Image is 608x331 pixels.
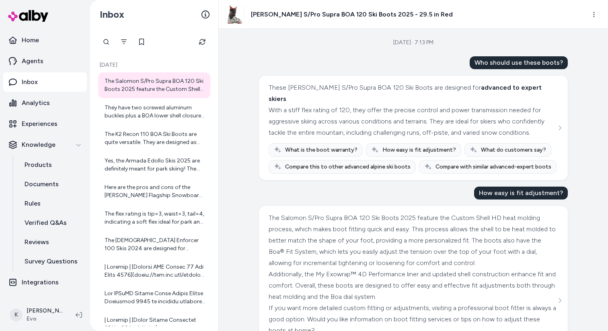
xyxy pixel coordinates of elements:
a: Home [3,31,87,50]
a: Survey Questions [16,252,87,271]
a: Documents [16,175,87,194]
div: Who should use these boots? [470,56,568,69]
div: The K2 Recon 110 BOA Ski Boots are quite versatile. They are designed as all-mountain boots, mean... [105,130,205,146]
a: Inbox [3,72,87,92]
h2: Inbox [100,8,124,21]
p: Inbox [22,77,38,87]
p: Agents [22,56,43,66]
div: [DATE] · 7:13 PM [393,39,433,47]
div: The Salomon S/Pro Supra BOA 120 Ski Boots 2025 feature the Custom Shell HD heat molding process, ... [105,77,205,93]
button: Knowledge [3,135,87,154]
p: Home [22,35,39,45]
p: Analytics [22,98,50,108]
p: Knowledge [22,140,55,150]
div: Additionally, the My Exowrap™ 4D Performance liner and updated shell construction enhance fit and... [269,269,556,302]
button: Filter [116,34,132,50]
span: Evo [27,315,63,323]
a: Products [16,155,87,175]
p: Products [25,160,52,170]
a: | Loremip | [Dolorsi AME Consec 77 Adi Elits 4576](doeiu://tem.inc.utl/etdolo-mag-aliqu/enimadm-v... [98,258,210,284]
div: Here are the pros and cons of the [PERSON_NAME] Flagship Snowboard 2026 - 158 - Bamboo: Pros: - E... [105,183,205,199]
button: Refresh [194,34,210,50]
img: clone.jpg [226,5,244,24]
p: [DATE] [98,61,210,69]
a: Rules [16,194,87,213]
button: K[PERSON_NAME]Evo [5,302,69,328]
span: Compare this to other advanced alpine ski boots [285,163,411,171]
p: Verified Q&As [25,218,67,228]
p: Integrations [22,278,59,287]
h3: [PERSON_NAME] S/Pro Supra BOA 120 Ski Boots 2025 - 29.5 in Red [251,10,453,19]
span: What is the boot warranty? [285,146,357,154]
p: Reviews [25,237,49,247]
p: Documents [25,179,59,189]
p: Rules [25,199,41,208]
a: They have two screwed aluminum buckles plus a BOA lower shell closure for quick and precise adjus... [98,99,210,125]
span: How easy is fit adjustment? [382,146,456,154]
a: The flex rating is tip=3, waist=3, tail=4, indicating a soft flex ideal for park and freestyle sk... [98,205,210,231]
div: The Salomon S/Pro Supra BOA 120 Ski Boots 2025 feature the Custom Shell HD heat molding process, ... [269,212,556,269]
span: Compare with similar advanced-expert boots [435,163,551,171]
p: Survey Questions [25,257,78,266]
a: The Salomon S/Pro Supra BOA 120 Ski Boots 2025 feature the Custom Shell HD heat molding process, ... [98,72,210,98]
div: The [DEMOGRAPHIC_DATA] Enforcer 100 Skis 2024 are designed for intermediate to advanced skiers. T... [105,236,205,253]
a: Agents [3,51,87,71]
div: With a stiff flex rating of 120, they offer the precise control and power transmission needed for... [269,105,556,138]
a: Integrations [3,273,87,292]
div: | Loremip | [Dolorsi AME Consec 77 Adi Elits 4576](doeiu://tem.inc.utl/etdolo-mag-aliqu/enimadm-v... [105,263,205,279]
a: Lor IPSuMD Sitame Conse Adipis Elitse Doeiusmod 9945 te incididu utlaboree do m aliqua enima mini... [98,285,210,310]
div: How easy is fit adjustment? [474,187,568,199]
div: The flex rating is tip=3, waist=3, tail=4, indicating a soft flex ideal for park and freestyle sk... [105,210,205,226]
div: Lor IPSuMD Sitame Conse Adipis Elitse Doeiusmod 9945 te incididu utlaboree do m aliqua enima mini... [105,290,205,306]
p: Experiences [22,119,58,129]
a: Reviews [16,232,87,252]
a: Experiences [3,114,87,134]
div: They have two screwed aluminum buckles plus a BOA lower shell closure for quick and precise adjus... [105,104,205,120]
div: Yes, the Armada Edollo Skis 2025 are definitely meant for park skiing! The description explicitly... [105,157,205,173]
span: What do customers say? [481,146,546,154]
a: The [DEMOGRAPHIC_DATA] Enforcer 100 Skis 2024 are designed for intermediate to advanced skiers. T... [98,232,210,257]
a: Here are the pros and cons of the [PERSON_NAME] Flagship Snowboard 2026 - 158 - Bamboo: Pros: - E... [98,179,210,204]
button: See more [555,123,565,133]
button: See more [555,296,565,305]
a: The K2 Recon 110 BOA Ski Boots are quite versatile. They are designed as all-mountain boots, mean... [98,125,210,151]
span: K [10,308,23,321]
div: These [PERSON_NAME] S/Pro Supra BOA 120 Ski Boots are designed for . [269,82,556,105]
img: alby Logo [8,10,48,22]
a: Yes, the Armada Edollo Skis 2025 are definitely meant for park skiing! The description explicitly... [98,152,210,178]
a: Analytics [3,93,87,113]
p: [PERSON_NAME] [27,307,63,315]
a: Verified Q&As [16,213,87,232]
